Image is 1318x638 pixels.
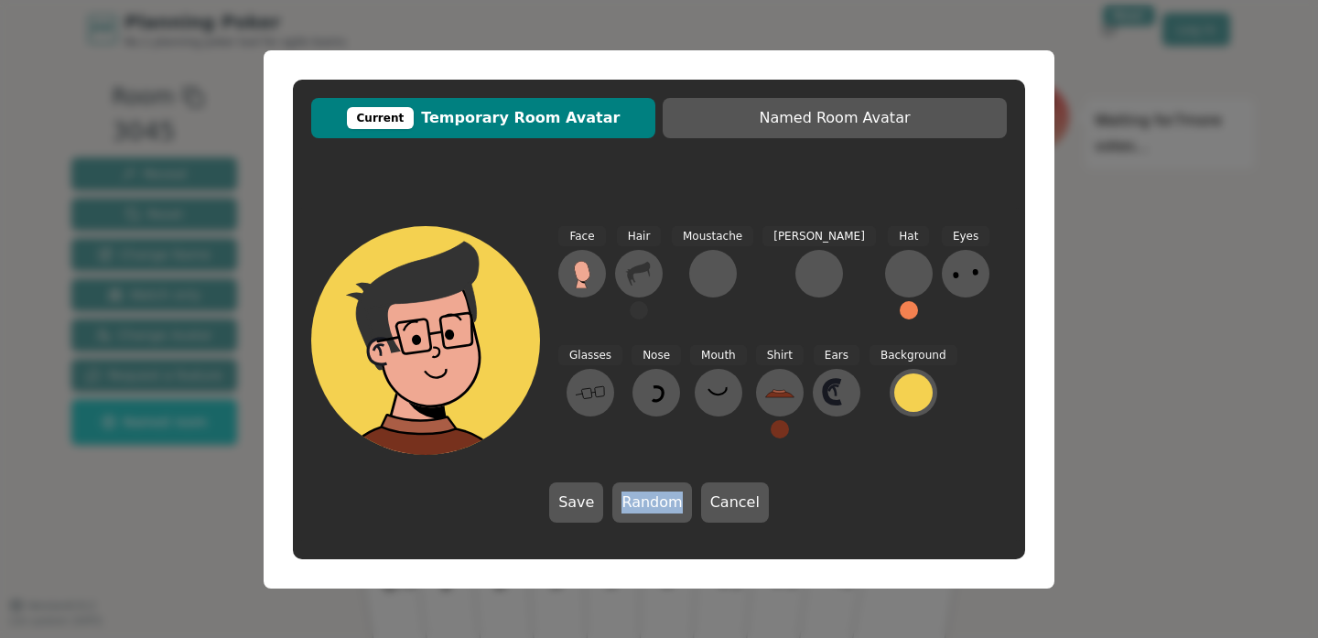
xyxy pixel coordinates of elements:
span: Shirt [756,345,804,366]
button: CurrentTemporary Room Avatar [311,98,655,138]
span: Face [558,226,605,247]
span: Eyes [942,226,989,247]
span: [PERSON_NAME] [762,226,876,247]
span: Hair [617,226,662,247]
span: Background [870,345,957,366]
span: Nose [632,345,681,366]
span: Moustache [672,226,753,247]
div: Current [347,107,415,129]
span: Ears [814,345,859,366]
button: Named Room Avatar [663,98,1007,138]
button: Save [549,482,603,523]
span: Glasses [558,345,622,366]
button: Random [612,482,691,523]
button: Cancel [701,482,769,523]
span: Temporary Room Avatar [320,107,646,129]
span: Hat [888,226,929,247]
span: Mouth [690,345,747,366]
span: Named Room Avatar [672,107,998,129]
